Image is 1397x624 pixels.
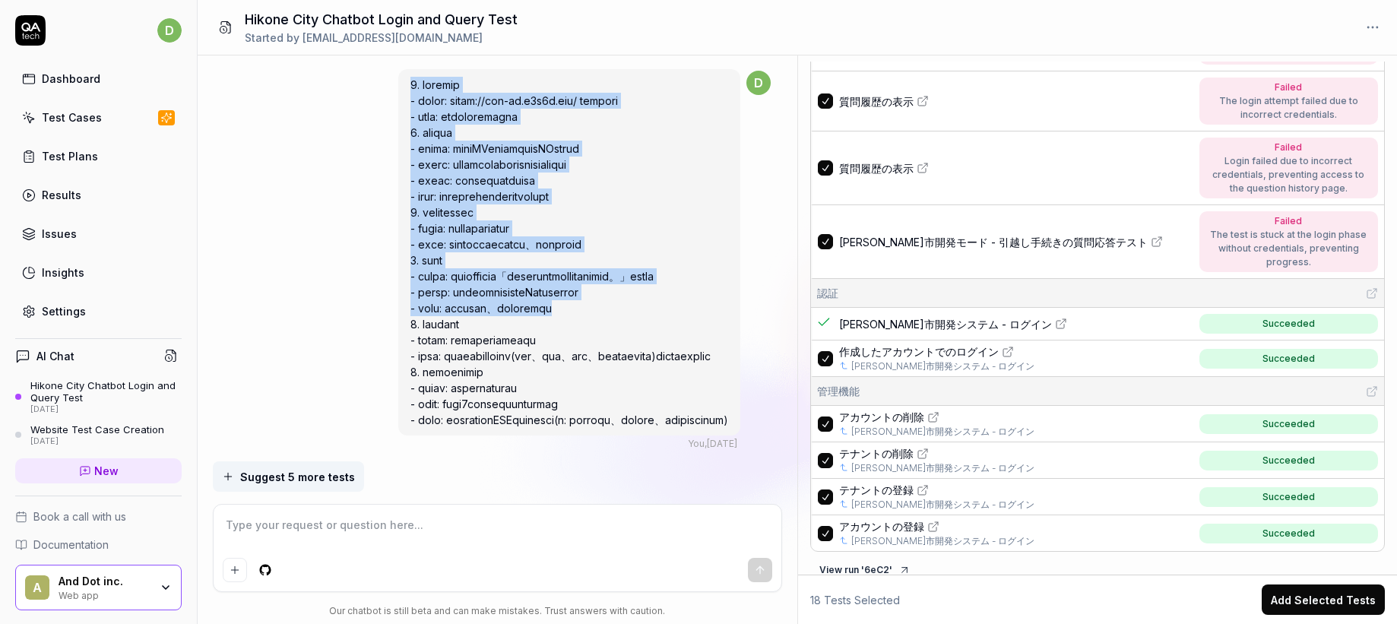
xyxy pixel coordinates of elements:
[1207,81,1370,94] div: Failed
[688,438,705,449] span: You
[810,592,900,608] span: 18 Tests Selected
[42,226,77,242] div: Issues
[33,508,126,524] span: Book a call with us
[59,588,150,600] div: Web app
[1262,317,1315,331] div: Succeeded
[157,18,182,43] span: d
[15,141,182,171] a: Test Plans
[213,604,783,618] div: Our chatbot is still beta and can make mistakes. Trust answers with caution.
[839,344,999,360] span: 作成したアカウントでのログイン
[851,534,1034,548] a: [PERSON_NAME]市開発システム - ログイン
[240,469,355,485] span: Suggest 5 more tests
[851,461,1034,475] a: [PERSON_NAME]市開発システム - ログイン
[15,103,182,132] a: Test Cases
[1207,228,1370,269] div: The test is stuck at the login phase without credentials, preventing progress.
[15,180,182,210] a: Results
[810,561,920,576] a: View run '6eC2'
[839,518,1190,534] a: アカウントの登録
[15,64,182,93] a: Dashboard
[1262,417,1315,431] div: Succeeded
[839,160,1190,176] a: 質問履歴の表示
[25,575,49,600] span: A
[1207,154,1370,195] div: Login failed due to incorrect credentials, preventing access to the question history page.
[1262,490,1315,504] div: Succeeded
[817,383,860,399] span: 管理機能
[33,537,109,553] span: Documentation
[1207,94,1370,122] div: The login attempt failed due to incorrect credentials.
[839,160,914,176] span: 質問履歴の表示
[839,518,924,534] span: アカウントの登録
[1207,214,1370,228] div: Failed
[245,30,518,46] div: Started by
[42,303,86,319] div: Settings
[42,187,81,203] div: Results
[42,264,84,280] div: Insights
[839,234,1190,250] a: [PERSON_NAME]市開発モード - 引越し手続きの質問応答テスト
[15,423,182,446] a: Website Test Case Creation[DATE]
[839,482,914,498] span: テナントの登録
[42,109,102,125] div: Test Cases
[1262,352,1315,366] div: Succeeded
[15,508,182,524] a: Book a call with us
[15,258,182,287] a: Insights
[157,15,182,46] button: d
[839,234,1148,250] span: [PERSON_NAME]市開発モード - 引越し手続きの質問応答テスト
[30,379,182,404] div: Hikone City Chatbot Login and Query Test
[30,423,164,436] div: Website Test Case Creation
[851,425,1034,439] a: [PERSON_NAME]市開発システム - ログイン
[30,404,182,415] div: [DATE]
[839,316,1190,332] a: [PERSON_NAME]市開発システム - ログイン
[810,558,920,582] button: View run '6eC2'
[1262,527,1315,540] div: Succeeded
[839,409,924,425] span: アカウントの削除
[42,71,100,87] div: Dashboard
[15,565,182,610] button: AAnd Dot inc.Web app
[839,316,1052,332] span: [PERSON_NAME]市開発システム - ログイン
[839,93,914,109] span: 質問履歴の表示
[839,445,914,461] span: テナントの削除
[817,285,838,301] span: 認証
[303,31,483,44] span: [EMAIL_ADDRESS][DOMAIN_NAME]
[1207,141,1370,154] div: Failed
[15,296,182,326] a: Settings
[245,9,518,30] h1: Hikone City Chatbot Login and Query Test
[15,458,182,483] a: New
[15,379,182,414] a: Hikone City Chatbot Login and Query Test[DATE]
[688,437,737,451] div: , [DATE]
[1262,584,1385,615] button: Add Selected Tests
[15,537,182,553] a: Documentation
[839,409,1190,425] a: アカウントの削除
[839,344,1190,360] a: 作成したアカウントでのログイン
[59,575,150,588] div: And Dot inc.
[94,463,119,479] span: New
[410,78,728,426] span: 9. loremip - dolor: sitam://con-ad.e3s6d.eiu/ tempori - utla: etdoloremagna 6. aliqua - enima: mi...
[851,360,1034,373] a: [PERSON_NAME]市開発システム - ログイン
[746,71,771,95] span: d
[30,436,164,447] div: [DATE]
[15,219,182,249] a: Issues
[839,93,1190,109] a: 質問履歴の表示
[36,348,74,364] h4: AI Chat
[1262,454,1315,467] div: Succeeded
[213,461,364,492] button: Suggest 5 more tests
[42,148,98,164] div: Test Plans
[839,445,1190,461] a: テナントの削除
[839,482,1190,498] a: テナントの登録
[851,498,1034,512] a: [PERSON_NAME]市開発システム - ログイン
[223,558,247,582] button: Add attachment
